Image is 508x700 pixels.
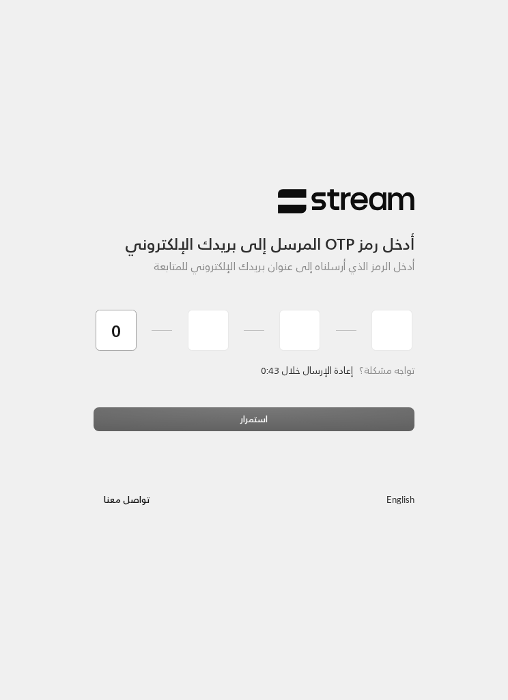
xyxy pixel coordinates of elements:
a: English [386,488,414,512]
button: تواصل معنا [94,488,160,512]
span: تواجه مشكلة؟ [359,362,414,379]
a: تواصل معنا [94,492,160,508]
img: Stream Logo [278,188,414,215]
h5: أدخل الرمز الذي أرسلناه إلى عنوان بريدك الإلكتروني للمتابعة [94,260,414,273]
h3: أدخل رمز OTP المرسل إلى بريدك الإلكتروني [94,214,414,254]
span: إعادة الإرسال خلال 0:43 [262,362,353,379]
